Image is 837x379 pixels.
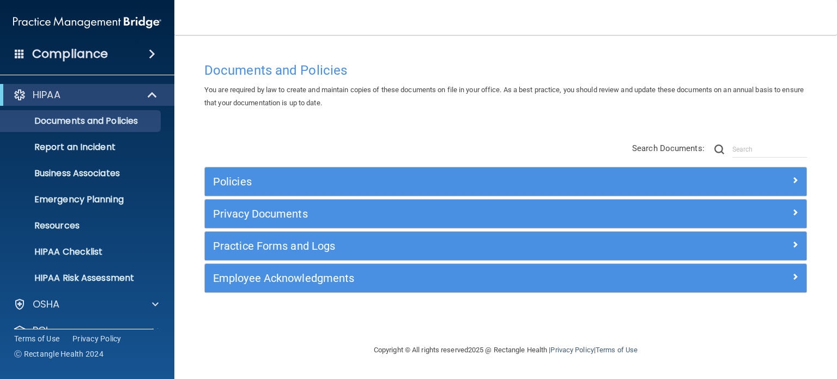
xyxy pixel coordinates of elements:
img: ic-search.3b580494.png [714,145,724,154]
a: Policies [213,173,798,190]
a: Privacy Policy [550,346,593,354]
h4: Compliance [32,46,108,62]
a: Privacy Documents [213,205,798,222]
a: HIPAA [13,88,158,101]
a: OSHA [13,298,159,311]
p: PCI [33,324,48,337]
input: Search [732,141,807,158]
a: Employee Acknowledgments [213,269,798,287]
span: Search Documents: [632,143,705,153]
div: Copyright © All rights reserved 2025 @ Rectangle Health | | [307,333,705,368]
h4: Documents and Policies [204,63,807,77]
p: Resources [7,220,156,231]
span: Ⓒ Rectangle Health 2024 [14,348,104,359]
img: PMB logo [13,11,161,33]
p: HIPAA [33,88,60,101]
p: Business Associates [7,168,156,179]
p: HIPAA Checklist [7,246,156,257]
p: Report an Incident [7,142,156,153]
a: Terms of Use [596,346,638,354]
p: Documents and Policies [7,116,156,127]
span: You are required by law to create and maintain copies of these documents on file in your office. ... [204,86,804,107]
p: Emergency Planning [7,194,156,205]
a: Practice Forms and Logs [213,237,798,255]
h5: Employee Acknowledgments [213,272,648,284]
p: OSHA [33,298,60,311]
p: HIPAA Risk Assessment [7,273,156,284]
h5: Practice Forms and Logs [213,240,648,252]
a: Privacy Policy [72,333,122,344]
a: PCI [13,324,159,337]
a: Terms of Use [14,333,59,344]
h5: Policies [213,176,648,188]
h5: Privacy Documents [213,208,648,220]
